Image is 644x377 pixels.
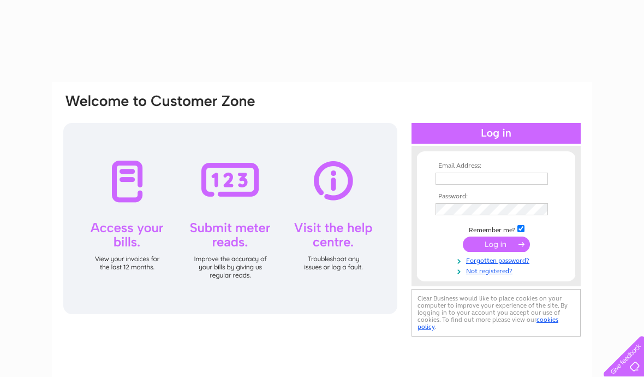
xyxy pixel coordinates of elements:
[433,193,559,201] th: Password:
[463,237,530,252] input: Submit
[433,162,559,170] th: Email Address:
[412,289,581,337] div: Clear Business would like to place cookies on your computer to improve your experience of the sit...
[418,316,558,331] a: cookies policy
[433,223,559,234] td: Remember me?
[436,265,559,275] a: Not registered?
[436,255,559,265] a: Forgotten password?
